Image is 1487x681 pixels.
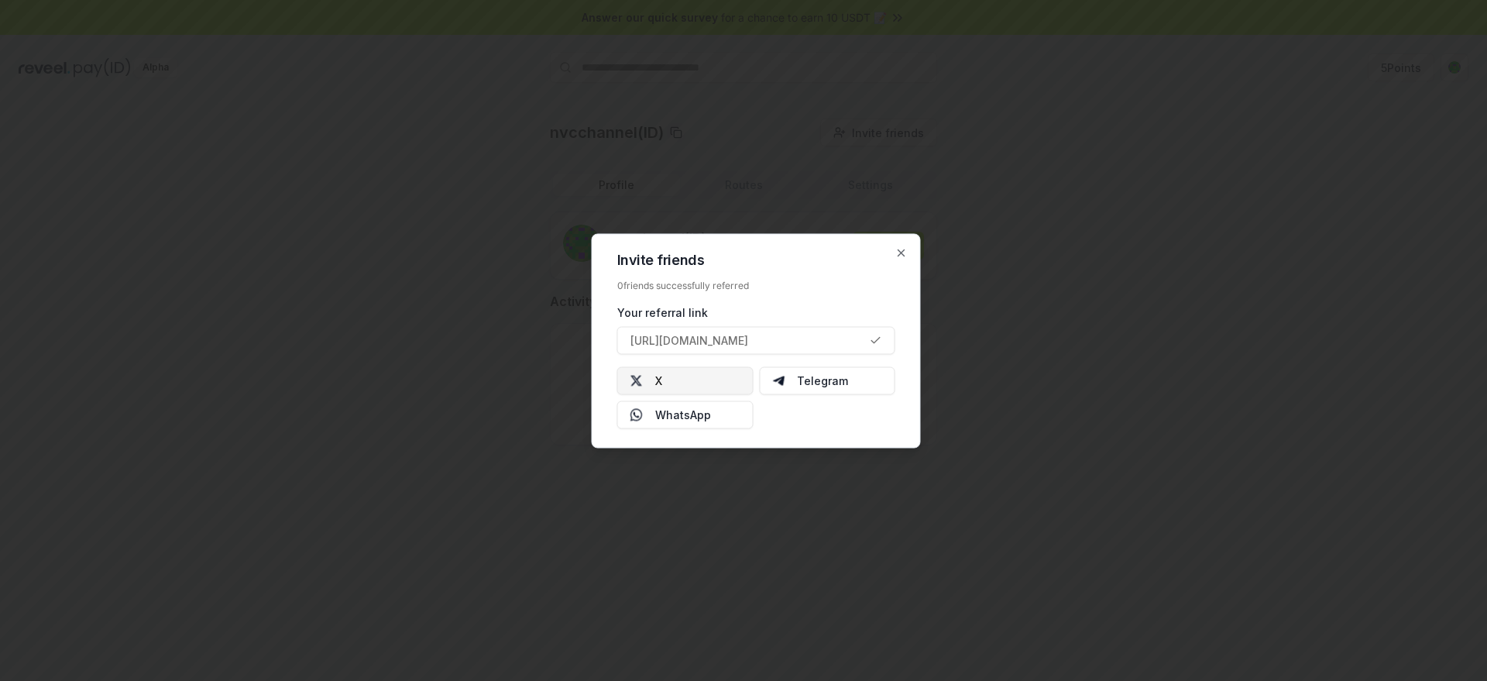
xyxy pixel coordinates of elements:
[617,366,754,394] button: X
[630,408,643,421] img: Whatsapp
[772,374,785,387] img: Telegram
[617,401,754,428] button: WhatsApp
[617,326,895,354] button: [URL][DOMAIN_NAME]
[630,374,643,387] img: X
[759,366,895,394] button: Telegram
[617,253,895,267] h2: Invite friends
[617,279,895,291] div: 0 friends successfully referred
[630,332,748,349] span: [URL][DOMAIN_NAME]
[617,304,895,320] div: Your referral link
